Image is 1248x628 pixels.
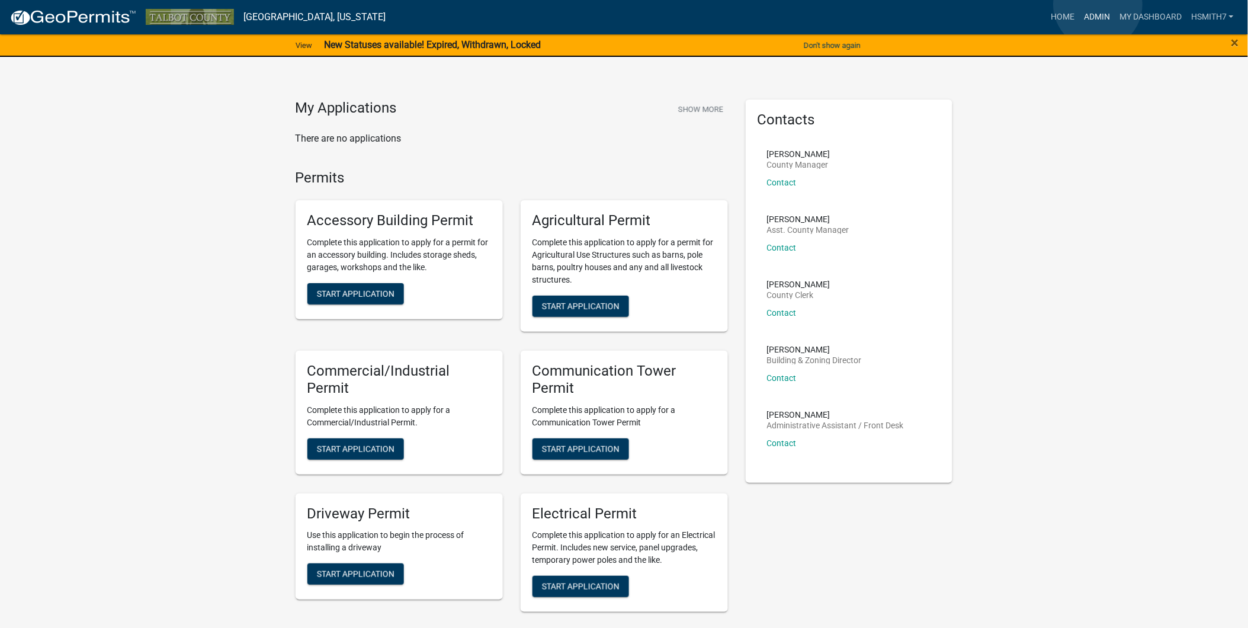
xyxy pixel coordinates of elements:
[296,169,728,187] h4: Permits
[307,438,404,460] button: Start Application
[532,363,716,397] h5: Communication Tower Permit
[307,236,491,274] p: Complete this application to apply for a permit for an accessory building. Includes storage sheds...
[296,132,728,146] p: There are no applications
[767,243,797,252] a: Contact
[1115,6,1186,28] a: My Dashboard
[291,36,317,55] a: View
[542,302,620,311] span: Start Application
[532,236,716,286] p: Complete this application to apply for a permit for Agricultural Use Structures such as barns, po...
[1186,6,1239,28] a: hsmith7
[532,529,716,566] p: Complete this application to apply for an Electrical Permit. Includes new service, panel upgrades...
[767,356,862,364] p: Building & Zoning Director
[799,36,865,55] button: Don't show again
[307,529,491,554] p: Use this application to begin the process of installing a driveway
[317,569,394,579] span: Start Application
[767,373,797,383] a: Contact
[1046,6,1079,28] a: Home
[307,563,404,585] button: Start Application
[767,178,797,187] a: Contact
[146,9,234,25] img: Talbot County, Georgia
[307,505,491,523] h5: Driveway Permit
[532,576,629,597] button: Start Application
[758,111,941,129] h5: Contacts
[767,421,904,430] p: Administrative Assistant / Front Desk
[532,404,716,429] p: Complete this application to apply for a Communication Tower Permit
[317,289,394,299] span: Start Application
[532,296,629,317] button: Start Application
[532,505,716,523] h5: Electrical Permit
[532,212,716,229] h5: Agricultural Permit
[1231,34,1239,51] span: ×
[673,100,728,119] button: Show More
[767,438,797,448] a: Contact
[532,438,629,460] button: Start Application
[767,308,797,318] a: Contact
[767,280,830,289] p: [PERSON_NAME]
[324,39,541,50] strong: New Statuses available! Expired, Withdrawn, Locked
[1079,6,1115,28] a: Admin
[767,345,862,354] p: [PERSON_NAME]
[767,291,830,299] p: County Clerk
[296,100,397,117] h4: My Applications
[767,161,830,169] p: County Manager
[767,226,849,234] p: Asst. County Manager
[243,7,386,27] a: [GEOGRAPHIC_DATA], [US_STATE]
[767,150,830,158] p: [PERSON_NAME]
[307,363,491,397] h5: Commercial/Industrial Permit
[767,215,849,223] p: [PERSON_NAME]
[1231,36,1239,50] button: Close
[307,283,404,305] button: Start Application
[542,582,620,591] span: Start Application
[767,411,904,419] p: [PERSON_NAME]
[307,212,491,229] h5: Accessory Building Permit
[307,404,491,429] p: Complete this application to apply for a Commercial/Industrial Permit.
[317,444,394,453] span: Start Application
[542,444,620,453] span: Start Application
